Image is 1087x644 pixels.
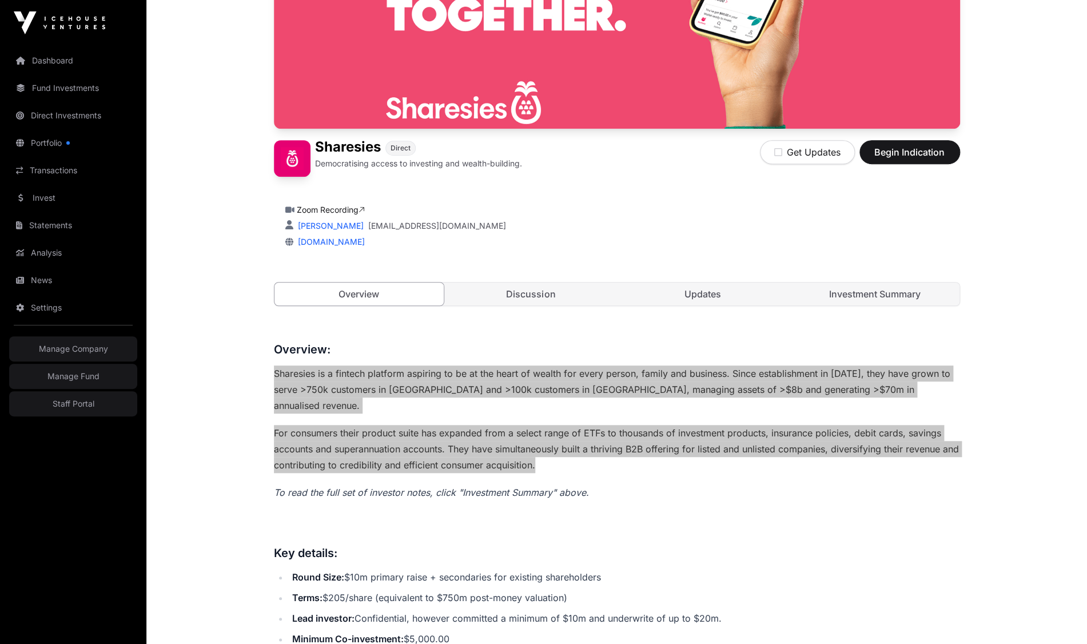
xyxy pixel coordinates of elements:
iframe: Chat Widget [1030,589,1087,644]
a: Discussion [446,283,616,305]
a: [DOMAIN_NAME] [293,237,365,247]
a: Begin Indication [859,152,960,163]
strong: : [352,613,355,624]
a: Portfolio [9,130,137,156]
a: Staff Portal [9,391,137,416]
span: Direct [391,144,411,153]
span: Begin Indication [874,145,946,159]
strong: Terms: [292,592,322,603]
h3: Key details: [274,544,960,562]
a: Updates [618,283,788,305]
p: Sharesies is a fintech platform aspiring to be at the heart of wealth for every person, family an... [274,365,960,414]
p: For consumers their product suite has expanded from a select range of ETFs to thousands of invest... [274,425,960,473]
a: Analysis [9,240,137,265]
li: Confidential, however committed a minimum of $10m and underwrite of up to $20m. [289,610,960,626]
li: $10m primary raise + secondaries for existing shareholders [289,569,960,585]
img: Sharesies [274,140,310,177]
p: Democratising access to investing and wealth-building. [315,158,522,169]
a: Statements [9,213,137,238]
a: Overview [274,282,445,306]
a: [EMAIL_ADDRESS][DOMAIN_NAME] [368,220,506,232]
strong: Lead investor [292,613,352,624]
a: Invest [9,185,137,210]
a: Investment Summary [790,283,959,305]
h1: Sharesies [315,140,381,156]
h3: Overview: [274,340,960,359]
a: Manage Fund [9,364,137,389]
button: Get Updates [760,140,855,164]
a: Direct Investments [9,103,137,128]
a: Transactions [9,158,137,183]
li: $205/share (equivalent to $750m post-money valuation) [289,590,960,606]
a: Zoom Recording [297,205,365,214]
a: Fund Investments [9,75,137,101]
a: [PERSON_NAME] [296,221,364,230]
strong: Round Size: [292,571,344,583]
button: Begin Indication [859,140,960,164]
a: Manage Company [9,336,137,361]
a: Settings [9,295,137,320]
img: Icehouse Ventures Logo [14,11,105,34]
a: News [9,268,137,293]
a: Dashboard [9,48,137,73]
em: To read the full set of investor notes, click "Investment Summary" above. [274,487,589,498]
nav: Tabs [274,283,959,305]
